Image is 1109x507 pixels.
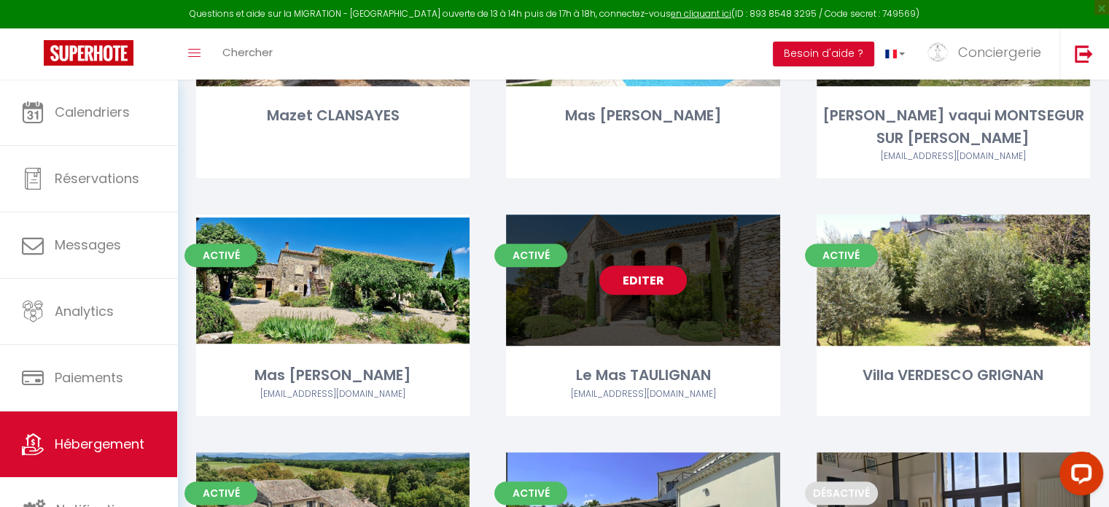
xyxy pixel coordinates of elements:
[506,387,779,401] div: Airbnb
[196,387,470,401] div: Airbnb
[805,244,878,267] span: Activé
[55,169,139,187] span: Réservations
[184,244,257,267] span: Activé
[44,40,133,66] img: Super Booking
[817,150,1090,163] div: Airbnb
[927,42,949,63] img: ...
[184,481,257,505] span: Activé
[817,104,1090,150] div: [PERSON_NAME] vaqui MONTSEGUR SUR [PERSON_NAME]
[222,44,273,60] span: Chercher
[599,266,687,295] a: Editer
[1075,44,1093,63] img: logout
[55,236,121,254] span: Messages
[958,43,1041,61] span: Conciergerie
[55,368,123,387] span: Paiements
[196,104,470,127] div: Mazet CLANSAYES
[55,435,144,453] span: Hébergement
[805,481,878,505] span: Désactivé
[671,7,731,20] a: en cliquant ici
[506,104,779,127] div: Mas [PERSON_NAME]
[289,266,377,295] a: Editer
[916,28,1059,80] a: ... Conciergerie
[55,302,114,320] span: Analytics
[817,364,1090,387] div: Villa VERDESCO GRIGNAN
[506,364,779,387] div: Le Mas TAULIGNAN
[773,42,874,66] button: Besoin d'aide ?
[909,266,997,295] a: Editer
[494,244,567,267] span: Activé
[494,481,567,505] span: Activé
[196,364,470,387] div: Mas [PERSON_NAME]
[1048,446,1109,507] iframe: LiveChat chat widget
[55,103,130,121] span: Calendriers
[211,28,284,80] a: Chercher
